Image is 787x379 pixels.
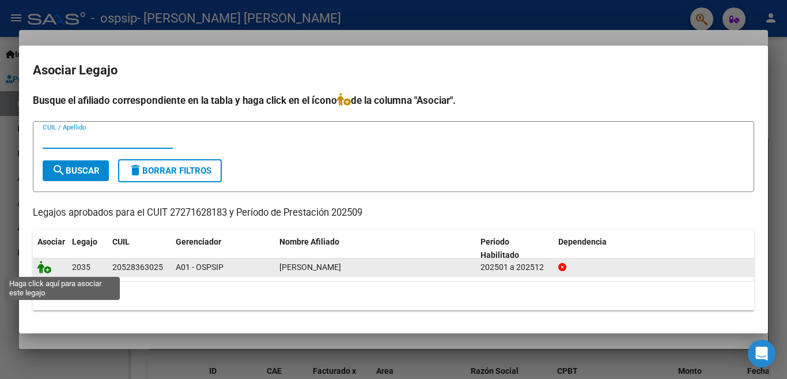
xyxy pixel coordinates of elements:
datatable-header-cell: Nombre Afiliado [275,230,476,268]
span: Legajo [72,237,97,246]
span: 2035 [72,262,90,272]
span: Nombre Afiliado [279,237,339,246]
button: Buscar [43,160,109,181]
mat-icon: search [52,163,66,177]
span: Borrar Filtros [128,166,211,176]
span: Buscar [52,166,100,176]
span: Periodo Habilitado [480,237,519,260]
span: Dependencia [558,237,607,246]
div: 20528363025 [112,261,163,274]
span: Asociar [37,237,65,246]
datatable-header-cell: Gerenciador [171,230,275,268]
h4: Busque el afiliado correspondiente en la tabla y haga click en el ícono de la columna "Asociar". [33,93,754,108]
span: SANCHEZ SANCHEZ BAUTISTA LEON [279,262,341,272]
datatable-header-cell: CUIL [108,230,171,268]
span: A01 - OSPSIP [176,262,224,272]
div: Open Intercom Messenger [748,340,775,367]
span: Gerenciador [176,237,221,246]
button: Borrar Filtros [118,159,222,182]
span: CUIL [112,237,130,246]
datatable-header-cell: Dependencia [554,230,755,268]
datatable-header-cell: Legajo [67,230,108,268]
datatable-header-cell: Asociar [33,230,67,268]
h2: Asociar Legajo [33,59,754,81]
p: Legajos aprobados para el CUIT 27271628183 y Período de Prestación 202509 [33,206,754,220]
mat-icon: delete [128,163,142,177]
div: 202501 a 202512 [480,261,549,274]
div: 1 registros [33,282,754,310]
datatable-header-cell: Periodo Habilitado [476,230,554,268]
